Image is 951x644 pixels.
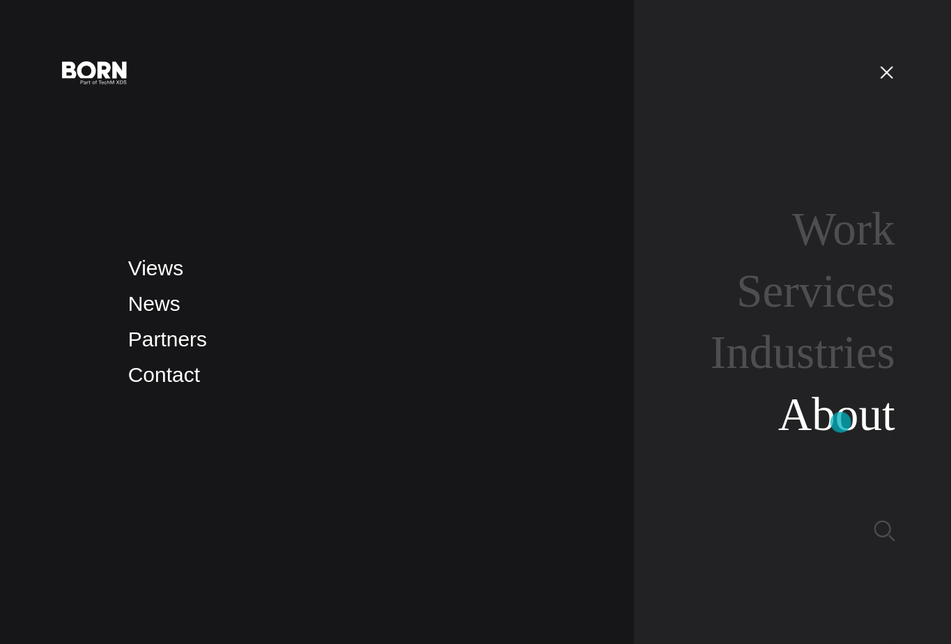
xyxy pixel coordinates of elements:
a: Views [128,256,183,279]
a: News [128,292,180,315]
a: Work [792,203,895,255]
a: Services [736,265,895,317]
a: About [778,388,895,440]
button: Open [870,57,904,86]
img: Search [874,521,895,542]
a: Partners [128,328,207,351]
a: Contact [128,363,200,386]
a: Industries [711,326,895,378]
